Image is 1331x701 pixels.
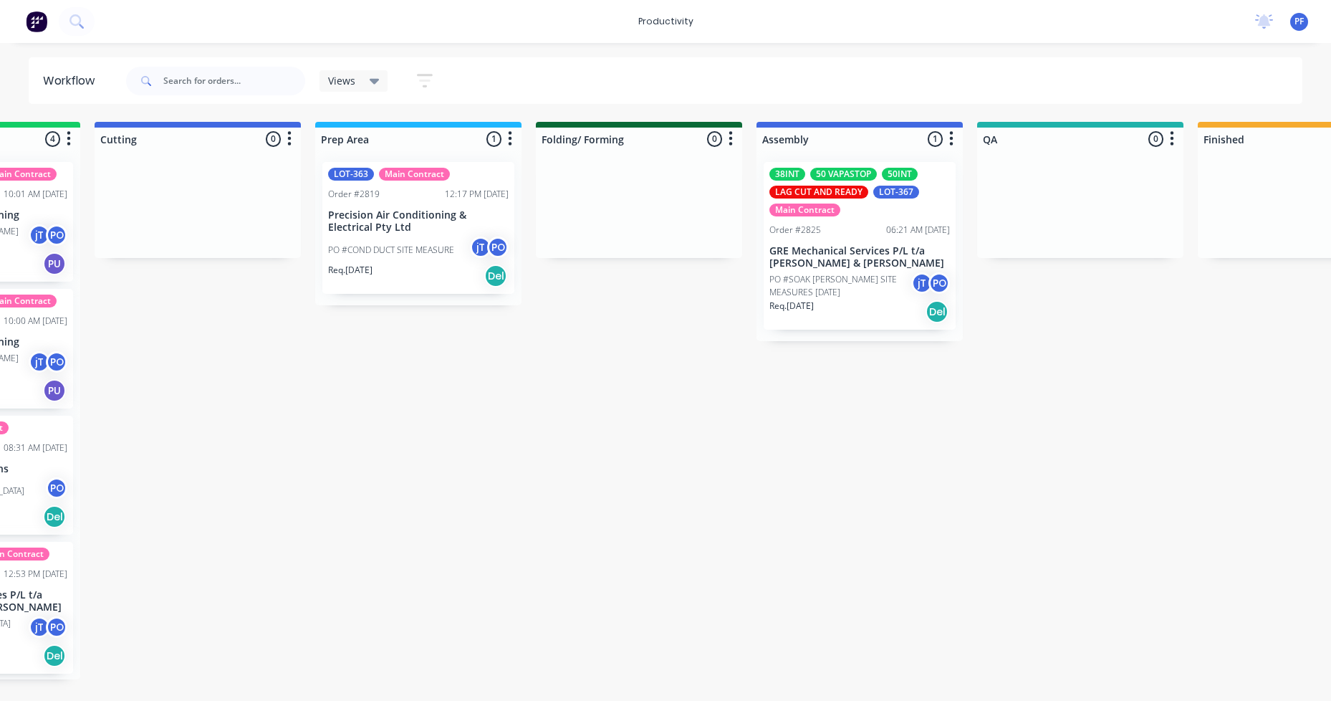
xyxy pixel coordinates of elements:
[46,224,67,246] div: PO
[769,273,911,299] p: PO #SOAK [PERSON_NAME] SITE MEASURES [DATE]
[928,272,950,294] div: PO
[328,188,380,201] div: Order #2819
[4,315,67,328] div: 10:00 AM [DATE]
[29,224,50,246] div: jT
[43,252,66,275] div: PU
[46,616,67,638] div: PO
[769,245,950,270] p: GRE Mechanical Services P/L t/a [PERSON_NAME] & [PERSON_NAME]
[873,186,919,199] div: LOT-367
[926,300,948,323] div: Del
[769,186,868,199] div: LAG CUT AND READY
[43,72,102,90] div: Workflow
[379,168,450,181] div: Main Contract
[328,73,355,88] span: Views
[29,351,50,373] div: jT
[882,168,918,181] div: 50INT
[328,209,509,234] p: Precision Air Conditioning & Electrical Pty Ltd
[769,300,814,313] p: Req. [DATE]
[43,379,66,402] div: PU
[4,442,67,454] div: 08:31 AM [DATE]
[46,477,67,499] div: PO
[470,237,491,258] div: jT
[328,244,454,257] p: PO #COND DUCT SITE MEASURE
[328,264,373,277] p: Req. [DATE]
[764,162,956,330] div: 38INT50 VAPASTOP50INTLAG CUT AND READYLOT-367Main ContractOrder #282506:21 AM [DATE]GRE Mechanica...
[328,168,374,181] div: LOT-363
[769,224,821,237] div: Order #2825
[43,505,66,528] div: Del
[484,264,507,287] div: Del
[163,67,305,95] input: Search for orders...
[4,188,67,201] div: 10:01 AM [DATE]
[769,168,805,181] div: 38INT
[4,568,67,581] div: 12:53 PM [DATE]
[322,162,514,294] div: LOT-363Main ContractOrder #281912:17 PM [DATE]Precision Air Conditioning & Electrical Pty LtdPO #...
[886,224,950,237] div: 06:21 AM [DATE]
[1294,15,1304,28] span: PF
[445,188,509,201] div: 12:17 PM [DATE]
[911,272,933,294] div: jT
[769,204,840,216] div: Main Contract
[43,644,66,667] div: Del
[487,237,509,258] div: PO
[29,616,50,638] div: jT
[46,351,67,373] div: PO
[810,168,877,181] div: 50 VAPASTOP
[26,11,47,32] img: Factory
[631,11,701,32] div: productivity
